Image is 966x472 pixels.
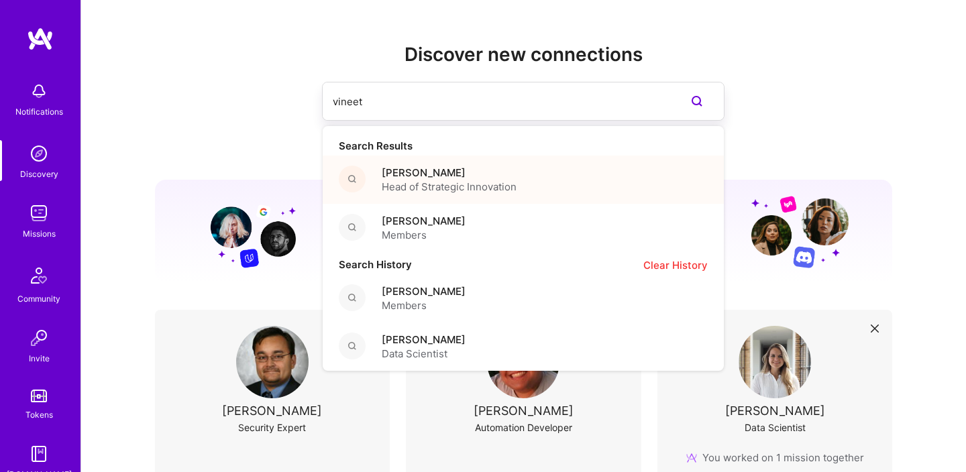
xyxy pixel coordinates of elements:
[25,408,53,422] div: Tokens
[382,228,466,242] span: Members
[238,420,306,434] div: Security Expert
[25,440,52,467] img: guide book
[382,333,466,347] span: [PERSON_NAME]
[475,420,572,434] div: Automation Developer
[25,78,52,105] img: bell
[29,351,50,365] div: Invite
[725,404,825,418] div: [PERSON_NAME]
[222,404,322,418] div: [PERSON_NAME]
[323,259,428,271] h4: Search History
[348,294,356,302] i: icon Search
[474,404,574,418] div: [PERSON_NAME]
[686,453,697,463] img: mission icon
[23,259,55,292] img: Community
[348,223,356,231] i: icon Search
[15,105,63,119] div: Notifications
[236,326,309,398] img: User Avatar
[17,292,60,306] div: Community
[739,326,811,398] img: User Avatar
[31,390,47,402] img: tokens
[689,93,705,109] i: icon SearchPurple
[745,420,806,434] div: Data Scientist
[199,194,296,268] img: Grow your network
[871,324,879,333] i: icon Close
[25,140,52,167] img: discovery
[27,27,54,51] img: logo
[155,44,893,66] h2: Discover new connections
[382,214,466,228] span: [PERSON_NAME]
[323,140,724,152] h4: Search Results
[643,258,708,272] span: Clear History
[25,200,52,227] img: teamwork
[686,451,864,465] div: You worked on 1 mission together
[333,84,660,119] input: Search builders by name
[382,347,466,361] span: Data Scientist
[348,342,356,350] i: icon Search
[20,167,58,181] div: Discovery
[348,175,356,183] i: icon Search
[23,227,56,241] div: Missions
[751,195,849,268] img: Grow your network
[382,180,517,194] span: Head of Strategic Innovation
[382,166,517,180] span: [PERSON_NAME]
[382,284,466,298] span: [PERSON_NAME]
[382,298,466,312] span: Members
[25,324,52,351] img: Invite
